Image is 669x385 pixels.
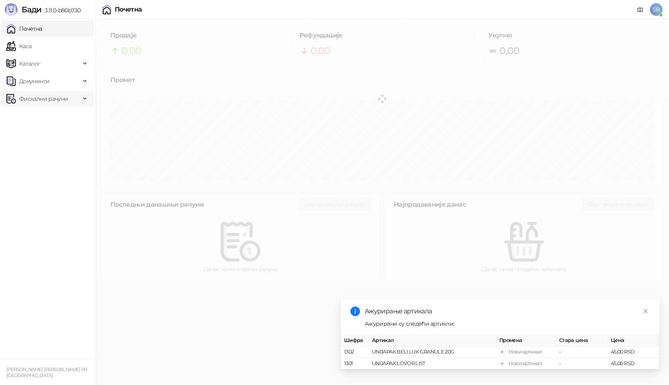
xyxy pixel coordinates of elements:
[341,358,369,369] td: 1301
[6,367,87,378] small: [PERSON_NAME] [PERSON_NAME] PR [GEOGRAPHIC_DATA]
[608,358,659,369] td: 45,00 RSD
[341,346,369,358] td: 1302
[641,307,650,315] a: Close
[369,335,496,346] th: Артикал
[115,6,142,13] div: Почетна
[365,307,650,316] div: Ажурирање артикала
[5,3,18,16] img: Logo
[556,358,608,369] td: -
[634,3,647,16] a: Документација
[556,335,608,346] th: Стара цена
[41,7,80,14] span: 3.11.0-b80b730
[6,38,31,54] a: Каса
[643,308,648,314] span: close
[509,360,542,367] div: Нови артикал
[19,56,41,72] span: Каталог
[365,319,650,328] div: Ажурирани су следећи артикли:
[496,335,556,346] th: Промена
[6,21,42,37] a: Почетна
[341,335,369,346] th: Шифра
[369,346,496,358] td: UNIJAPAK BELI LUK GRANULE 20G
[19,91,68,107] span: Фискални рачуни
[556,346,608,358] td: -
[350,307,360,316] span: info-circle
[608,335,659,346] th: Цена
[369,358,496,369] td: UNIJAPAK LOVOR LIST
[19,73,49,89] span: Документи
[608,346,659,358] td: 45,00 RSD
[509,348,542,356] div: Нови артикал
[22,5,41,14] span: Бади
[650,3,663,16] span: SB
